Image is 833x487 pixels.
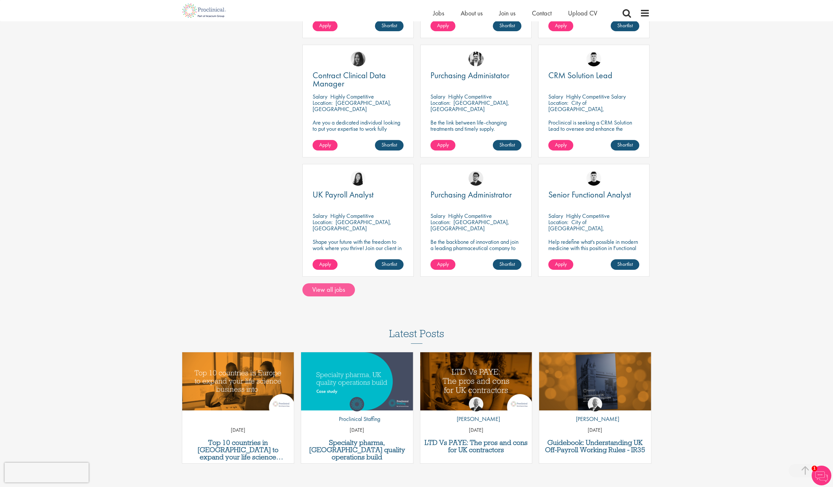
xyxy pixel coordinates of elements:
[313,99,391,113] p: [GEOGRAPHIC_DATA], [GEOGRAPHIC_DATA]
[313,21,338,31] a: Apply
[548,259,573,270] a: Apply
[437,141,449,148] span: Apply
[469,52,483,66] img: Edward Little
[319,261,331,267] span: Apply
[555,141,567,148] span: Apply
[493,21,521,31] a: Shortlist
[611,21,639,31] a: Shortlist
[430,99,509,113] p: [GEOGRAPHIC_DATA], [GEOGRAPHIC_DATA]
[539,352,651,411] img: Understanding IR35 2020 - Guidebook Life Sciences
[420,352,532,410] img: LTD Vs PAYE pros and cons for UK contractors
[588,397,602,411] img: Sean Moran
[304,439,410,461] a: Specialty pharma, [GEOGRAPHIC_DATA] quality operations build
[313,189,374,200] span: UK Payroll Analyst
[586,171,601,186] a: Patrick Melody
[452,397,500,427] a: Sean Moran [PERSON_NAME]
[430,189,512,200] span: Purchasing Administrator
[351,52,365,66] img: Heidi Hennigan
[586,52,601,66] a: Patrick Melody
[420,427,532,434] p: [DATE]
[548,212,563,220] span: Salary
[313,70,386,89] span: Contract Clinical Data Manager
[548,189,631,200] span: Senior Functional Analyst
[330,212,374,220] p: Highly Competitive
[182,352,294,410] a: Link to a post
[437,22,449,29] span: Apply
[568,9,597,17] span: Upload CV
[812,466,817,471] span: 1
[448,212,492,220] p: Highly Competitive
[430,140,455,151] a: Apply
[430,21,455,31] a: Apply
[301,352,413,410] a: Link to a post
[334,415,380,423] p: Proclinical Staffing
[566,93,626,100] p: Highly Competitive Salary
[499,9,515,17] a: Join us
[334,397,380,427] a: Proclinical Staffing Proclinical Staffing
[430,93,445,100] span: Salary
[548,218,568,226] span: Location:
[548,99,568,106] span: Location:
[448,93,492,100] p: Highly Competitive
[571,415,619,423] p: [PERSON_NAME]
[430,119,521,132] p: Be the link between life-changing treatments and timely supply.
[430,212,445,220] span: Salary
[313,93,327,100] span: Salary
[350,397,364,411] img: Proclinical Staffing
[351,171,365,186] img: Numhom Sudsok
[548,239,639,257] p: Help redefine what's possible in modern medicine with this position in Functional Analysis!
[420,352,532,410] a: Link to a post
[301,427,413,434] p: [DATE]
[5,463,89,482] iframe: reCAPTCHA
[452,415,500,423] p: [PERSON_NAME]
[493,140,521,151] a: Shortlist
[182,352,294,410] img: Top 10 countries in Europe for life science companies
[611,140,639,151] a: Shortlist
[186,439,291,461] a: Top 10 countries in [GEOGRAPHIC_DATA] to expand your life science business into
[548,70,612,81] span: CRM Solution Lead
[182,427,294,434] p: [DATE]
[375,259,404,270] a: Shortlist
[548,71,639,80] a: CRM Solution Lead
[313,140,338,151] a: Apply
[430,71,521,80] a: Purchasing Administator
[430,99,450,106] span: Location:
[430,70,510,81] span: Purchasing Administator
[548,93,563,100] span: Salary
[375,140,404,151] a: Shortlist
[493,259,521,270] a: Shortlist
[542,439,648,453] h3: Guidebook: Understanding UK Off-Payroll Working Rules - IR35
[313,218,391,232] p: [GEOGRAPHIC_DATA], [GEOGRAPHIC_DATA]
[313,119,404,138] p: Are you a dedicated individual looking to put your expertise to work fully flexibly in a remote p...
[437,261,449,267] span: Apply
[571,397,619,427] a: Sean Moran [PERSON_NAME]
[313,212,327,220] span: Salary
[313,71,404,88] a: Contract Clinical Data Manager
[539,352,651,410] a: Link to a post
[430,239,521,264] p: Be the backbone of innovation and join a leading pharmaceutical company to help keep life-changin...
[313,191,404,199] a: UK Payroll Analyst
[461,9,483,17] a: About us
[548,218,604,238] p: City of [GEOGRAPHIC_DATA], [GEOGRAPHIC_DATA]
[812,466,831,485] img: Chatbot
[548,119,639,144] p: Proclinical is seeking a CRM Solution Lead to oversee and enhance the Salesforce platform for EME...
[548,99,604,119] p: City of [GEOGRAPHIC_DATA], [GEOGRAPHIC_DATA]
[424,439,529,453] a: LTD Vs PAYE: The pros and cons for UK contractors
[430,218,450,226] span: Location:
[469,171,483,186] img: Todd Wigmore
[302,283,355,296] a: View all jobs
[611,259,639,270] a: Shortlist
[319,141,331,148] span: Apply
[330,93,374,100] p: Highly Competitive
[469,397,483,411] img: Sean Moran
[548,140,573,151] a: Apply
[313,99,333,106] span: Location:
[319,22,331,29] span: Apply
